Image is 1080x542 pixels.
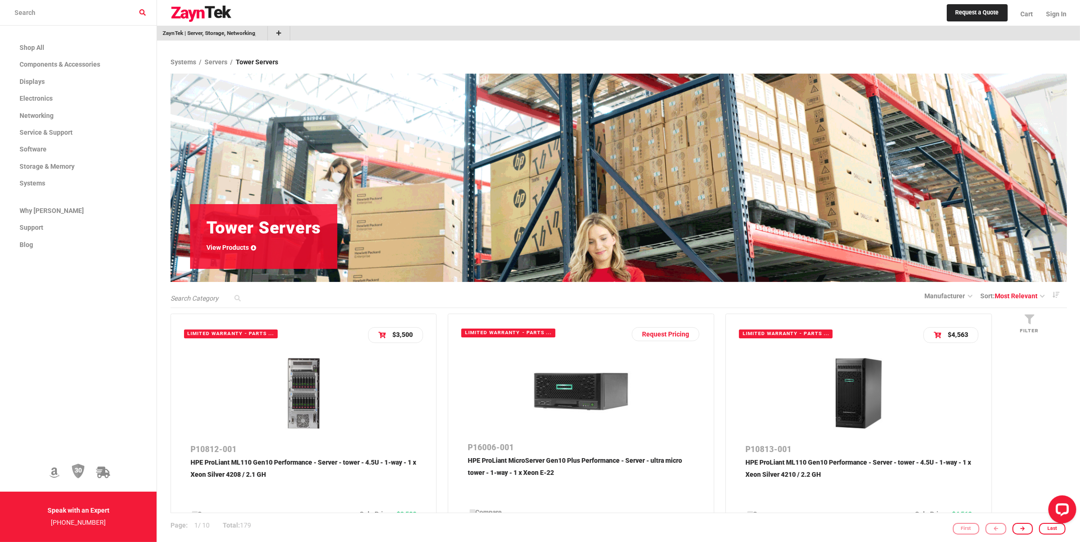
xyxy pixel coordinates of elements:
p: 179 [216,514,258,539]
span: Components & Accessories [20,61,100,68]
input: Search Category [171,294,245,303]
img: P10813-001 -- HPE ProLiant ML110 Gen10 Performance - Server - tower - 4.5U - 1-way - 1 x Xeon Sil... [807,354,911,432]
p: P16006-001 [468,440,694,455]
img: 30 Day Return Policy [72,463,85,479]
span: Displays [20,78,45,85]
td: Sale Price [360,509,396,519]
span: Limited warranty - parts and labor - 3 years - on-site - response time: next business day [184,329,278,338]
p: HPE ProLiant MicroServer Gen10 Plus Performance - Server - ultra micro tower - 1-way - 1 x Xeon E-22 [468,455,694,501]
img: P10812-001 -- HPE ProLiant ML110 Gen10 Performance - Server - tower - 4.5U - 1-way - 1 x Xeon Sil... [252,354,356,432]
span: Blog [20,241,33,248]
p: HPE ProLiant ML110 Gen10 Performance - Server - tower - 4.5U - 1-way - 1 x Xeon Silver 4210 / 2.2 GH [745,457,972,502]
p: Filter [998,326,1060,335]
a: Request a Quote [947,4,1008,22]
a: [PHONE_NUMBER] [51,519,106,526]
p: P10812-001 [191,442,417,457]
a: Last [1039,523,1066,535]
h1: Tower Servers [206,220,321,236]
span: Why [PERSON_NAME] [20,207,84,214]
p: $4,563 [948,329,968,341]
a: P10813-001HPE ProLiant ML110 Gen10 Performance - Server - tower - 4.5U - 1-way - 1 x Xeon Silver ... [745,442,972,502]
a: Sort: [980,291,1045,301]
a: Cart [1014,2,1040,26]
a: Descending [1045,288,1067,301]
a: P10812-001HPE ProLiant ML110 Gen10 Performance - Server - tower - 4.5U - 1-way - 1 x Xeon Silver ... [191,442,417,502]
span: Storage & Memory [20,163,75,170]
td: $3,500 [396,509,417,519]
td: Sale Price [915,509,952,519]
span: Most Relevant [995,292,1038,300]
span: Cart [1021,10,1033,18]
strong: Speak with an Expert [48,507,109,514]
strong: Page: [171,522,188,529]
strong: Total: [223,522,240,529]
a: Sign In [1040,2,1067,26]
span: Support [20,224,43,231]
iframe: LiveChat chat widget [1041,492,1080,531]
a: P16006-001HPE ProLiant MicroServer Gen10 Plus Performance - Server - ultra micro tower - 1-way - ... [468,440,694,501]
span: Limited warranty - parts and labor - 1 year - on-site - response time: next business day [461,329,555,337]
a: Systems [171,58,205,66]
a: manufacturer [924,292,972,300]
span: Electronics [20,95,53,102]
a: go to / [163,29,256,38]
td: $4,563 [952,509,972,519]
p: P10813-001 [745,442,972,457]
a: Remove Bookmark [256,29,262,38]
img: logo [171,6,232,22]
p: HPE ProLiant ML110 Gen10 Performance - Server - tower - 4.5U - 1-way - 1 x Xeon Silver 4208 / 2.1 GH [191,457,417,502]
span: Networking [20,112,54,119]
a: Servers [205,58,236,66]
span: Shop All [20,44,44,51]
span: Compare [475,508,502,516]
a: View Products [206,242,257,253]
span: Compare [753,510,779,518]
p: $3,500 [392,329,413,341]
span: Service & Support [20,129,73,136]
span: Compare [198,510,224,518]
span: 1 [194,522,198,529]
span: Systems [20,179,45,187]
p: / 10 [171,514,216,539]
span: Limited warranty - parts and labor - 3 years - on-site - response time: next business day [739,329,833,338]
span: Software [20,145,47,153]
img: P16006-001 -- HPE ProLiant MicroServer Gen10 Plus Performance - Server - ultra micro tower - 1-wa... [529,352,633,431]
a: Request Pricing [632,327,699,341]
